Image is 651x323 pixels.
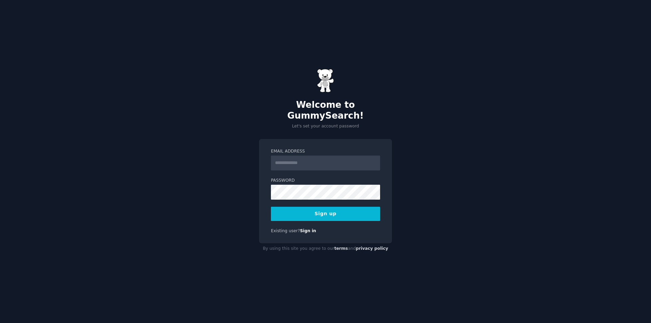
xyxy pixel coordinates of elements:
a: terms [334,246,348,251]
span: Existing user? [271,228,300,233]
label: Email Address [271,148,380,155]
div: By using this site you agree to our and [259,243,392,254]
h2: Welcome to GummySearch! [259,100,392,121]
a: Sign in [300,228,316,233]
button: Sign up [271,207,380,221]
p: Let's set your account password [259,123,392,129]
img: Gummy Bear [317,69,334,93]
label: Password [271,178,380,184]
a: privacy policy [356,246,388,251]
